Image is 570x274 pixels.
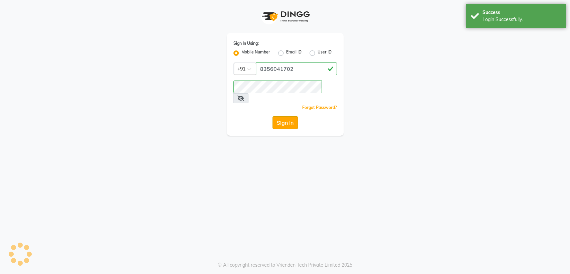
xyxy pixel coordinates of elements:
label: Sign In Using: [233,40,259,46]
a: Forgot Password? [302,105,337,110]
input: Username [233,81,322,93]
label: Email ID [286,49,302,57]
img: logo1.svg [258,7,312,26]
div: Success [483,9,561,16]
div: Login Successfully. [483,16,561,23]
label: Mobile Number [241,49,270,57]
button: Sign In [272,116,298,129]
label: User ID [318,49,332,57]
input: Username [256,62,337,75]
